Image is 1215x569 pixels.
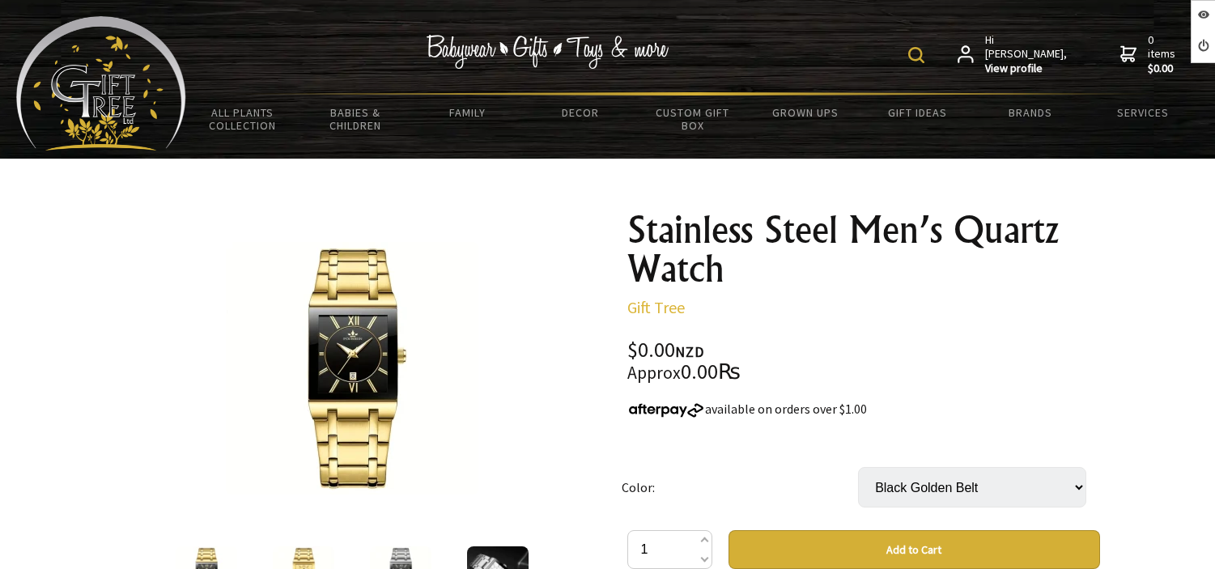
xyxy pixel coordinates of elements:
a: Hi [PERSON_NAME],View profile [958,33,1068,76]
div: $0.00 0.00₨ [627,340,1100,383]
a: Gift Ideas [861,96,974,130]
a: Brands [974,96,1086,130]
a: Services [1086,96,1199,130]
img: Stainless Steel Men’s Quartz Watch [226,242,478,495]
a: 0 items$0.00 [1120,33,1179,76]
a: Custom Gift Box [636,96,749,142]
a: Gift Tree [627,297,685,317]
a: Family [411,96,524,130]
strong: $0.00 [1148,62,1179,76]
a: Decor [524,96,636,130]
h1: Stainless Steel Men’s Quartz Watch [627,210,1100,288]
div: available on orders over $1.00 [627,399,1100,418]
button: Add to Cart [729,530,1100,569]
span: NZD [675,342,704,361]
td: Color: [622,444,858,530]
a: Babies & Children [299,96,411,142]
span: Hi [PERSON_NAME], [985,33,1068,76]
img: Babywear - Gifts - Toys & more [426,35,669,69]
span: 0 items [1148,32,1179,76]
img: Afterpay [627,403,705,418]
small: Approx [627,362,681,384]
img: Babyware - Gifts - Toys and more... [16,16,186,151]
a: All Plants Collection [186,96,299,142]
img: product search [908,47,924,63]
a: Grown Ups [749,96,861,130]
strong: View profile [985,62,1068,76]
